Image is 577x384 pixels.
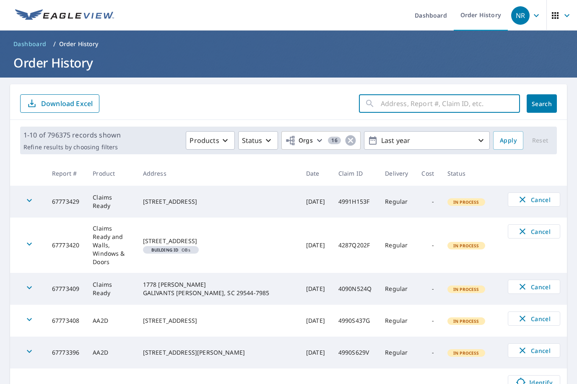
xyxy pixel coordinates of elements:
td: [DATE] [299,273,332,305]
span: OBs [146,248,195,252]
span: Dashboard [13,40,47,48]
button: Last year [364,131,490,150]
td: 4991H153F [332,186,378,218]
span: Cancel [517,314,551,324]
p: Status [242,135,263,145]
th: Product [86,161,136,186]
div: [STREET_ADDRESS][PERSON_NAME] [143,348,293,357]
th: Address [136,161,299,186]
button: Search [527,94,557,113]
div: [STREET_ADDRESS] [143,197,293,206]
button: Cancel [508,343,560,358]
span: In Process [448,350,484,356]
p: 1-10 of 796375 records shown [23,130,121,140]
button: Cancel [508,311,560,326]
td: Claims Ready [86,273,136,305]
td: 67773409 [45,273,86,305]
div: [STREET_ADDRESS] [143,237,293,245]
div: NR [511,6,530,25]
td: 67773396 [45,337,86,368]
p: Refine results by choosing filters [23,143,121,151]
td: - [415,337,441,368]
p: Last year [378,133,476,148]
span: Apply [500,135,517,146]
span: Cancel [517,195,551,205]
td: - [415,273,441,305]
em: Building ID [151,248,179,252]
td: [DATE] [299,337,332,368]
span: In Process [448,243,484,249]
td: 4090N524Q [332,273,378,305]
span: In Process [448,318,484,324]
td: - [415,218,441,273]
td: 4287Q202F [332,218,378,273]
td: [DATE] [299,305,332,337]
button: Cancel [508,280,560,294]
td: Regular [378,218,415,273]
span: In Process [448,286,484,292]
td: 67773408 [45,305,86,337]
button: Download Excel [20,94,99,113]
th: Cost [415,161,441,186]
th: Claim ID [332,161,378,186]
div: [STREET_ADDRESS] [143,317,293,325]
span: Orgs [285,135,313,146]
th: Report # [45,161,86,186]
button: Status [238,131,278,150]
li: / [53,39,56,49]
span: Cancel [517,282,551,292]
td: Claims Ready and Walls, Windows & Doors [86,218,136,273]
button: Orgs16 [281,131,361,150]
td: 4990S629V [332,337,378,368]
span: 16 [328,138,341,143]
td: 67773429 [45,186,86,218]
span: Cancel [517,345,551,355]
td: 4990S437G [332,305,378,337]
button: Products [186,131,234,150]
h1: Order History [10,54,567,71]
th: Status [441,161,501,186]
img: EV Logo [15,9,114,22]
input: Address, Report #, Claim ID, etc. [381,92,520,115]
td: Regular [378,305,415,337]
td: Regular [378,186,415,218]
th: Delivery [378,161,415,186]
td: Regular [378,273,415,305]
td: - [415,186,441,218]
td: Claims Ready [86,186,136,218]
td: Regular [378,337,415,368]
span: Search [533,100,550,108]
td: AA2D [86,337,136,368]
button: Cancel [508,224,560,239]
td: 67773420 [45,218,86,273]
span: Cancel [517,226,551,236]
td: - [415,305,441,337]
nav: breadcrumb [10,37,567,51]
button: Cancel [508,192,560,207]
p: Download Excel [41,99,93,108]
p: Order History [59,40,99,48]
td: AA2D [86,305,136,337]
p: Products [190,135,219,145]
th: Date [299,161,332,186]
a: Dashboard [10,37,50,51]
td: [DATE] [299,218,332,273]
span: In Process [448,199,484,205]
div: 1778 [PERSON_NAME] GALIVANTS [PERSON_NAME], SC 29544-7985 [143,280,293,297]
button: Apply [493,131,523,150]
td: [DATE] [299,186,332,218]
